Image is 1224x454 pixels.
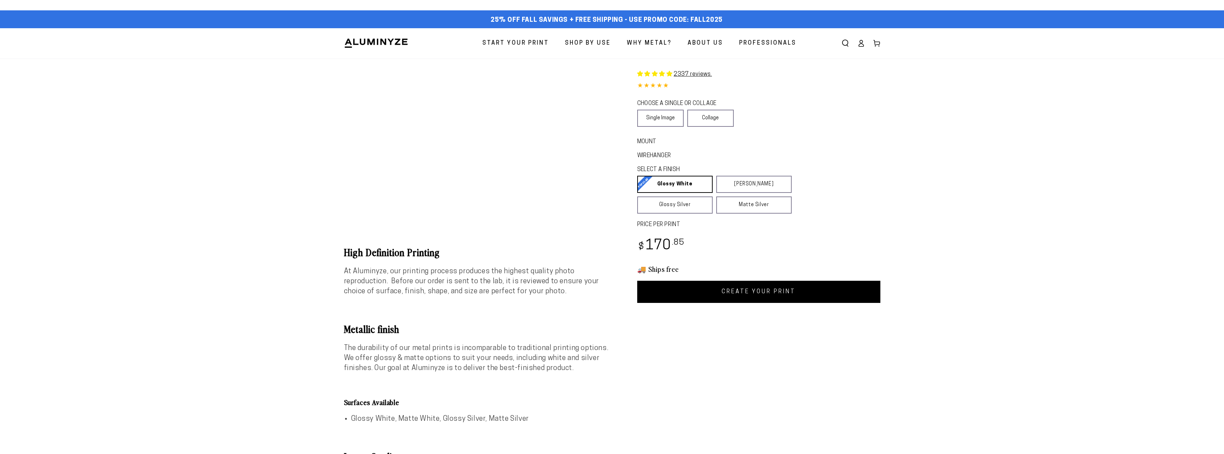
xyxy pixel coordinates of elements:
span: About Us [688,38,723,49]
b: Metallic finish [344,322,399,335]
a: Professionals [734,34,802,53]
legend: CHOOSE A SINGLE OR COLLAGE [637,100,727,108]
div: 4.85 out of 5.0 stars [637,81,880,91]
span: At Aluminyze, our printing process produces the highest quality photo reproduction. Before our or... [344,268,599,295]
span: Why Metal? [627,38,672,49]
a: Matte Silver [716,196,792,214]
sup: .85 [672,239,685,247]
h3: 🚚 Ships free [637,264,880,274]
span: 25% off FALL Savings + Free Shipping - Use Promo Code: FALL2025 [491,16,723,24]
span: $ [638,242,644,252]
span: The durability of our metal prints is incomparable to traditional printing options. We offer glos... [344,345,610,372]
a: Glossy Silver [637,196,713,214]
legend: Mount [637,138,649,146]
a: About Us [682,34,728,53]
legend: SELECT A FINISH [637,166,775,174]
a: CREATE YOUR PRINT [637,281,880,303]
span: Professionals [739,38,796,49]
span: Shop By Use [565,38,611,49]
a: Single Image [637,110,684,127]
a: Shop By Use [560,34,616,53]
bdi: 170 [637,239,685,253]
a: 2337 reviews. [674,71,712,77]
label: PRICE PER PRINT [637,221,880,229]
a: Glossy White [637,176,713,193]
span: Start Your Print [482,38,549,49]
a: Start Your Print [477,34,554,53]
a: Collage [687,110,734,127]
media-gallery: Gallery Viewer [344,59,612,237]
a: 2337 reviews. [637,71,712,77]
img: Aluminyze [344,38,408,49]
span: Glossy White, Matte White, Glossy Silver, Matte Silver [351,415,529,423]
a: Why Metal? [621,34,677,53]
summary: Search our site [837,35,853,51]
legend: WireHanger [637,152,658,160]
b: High Definition Printing [344,245,440,259]
b: Surfaces Available [344,397,399,407]
a: [PERSON_NAME] [716,176,792,193]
